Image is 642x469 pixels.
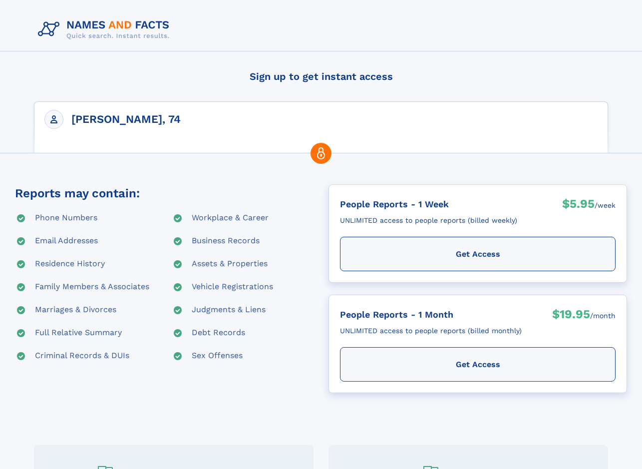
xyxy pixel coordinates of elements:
[34,16,178,43] img: Logo Names and Facts
[192,304,266,316] div: Judgments & Liens
[192,327,245,339] div: Debt Records
[562,196,595,215] div: $5.95
[340,323,522,339] div: UNLIMITED access to people reports (billed monthly)
[15,184,140,202] div: Reports may contain:
[35,212,97,224] div: Phone Numbers
[595,196,616,215] div: /week
[192,281,273,293] div: Vehicle Registrations
[192,350,243,362] div: Sex Offenses
[35,258,105,270] div: Residence History
[340,347,616,382] div: Get Access
[340,306,522,323] div: People Reports - 1 Month
[590,306,616,325] div: /month
[35,304,116,316] div: Marriages & Divorces
[192,235,260,247] div: Business Records
[35,350,129,362] div: Criminal Records & DUIs
[35,281,149,293] div: Family Members & Associates
[35,327,122,339] div: Full Relative Summary
[552,306,590,325] div: $19.95
[340,196,517,212] div: People Reports - 1 Week
[192,212,269,224] div: Workplace & Career
[35,235,98,247] div: Email Addresses
[34,61,608,91] h4: Sign up to get instant access
[192,258,268,270] div: Assets & Properties
[340,237,616,271] div: Get Access
[340,212,517,229] div: UNLIMITED access to people reports (billed weekly)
